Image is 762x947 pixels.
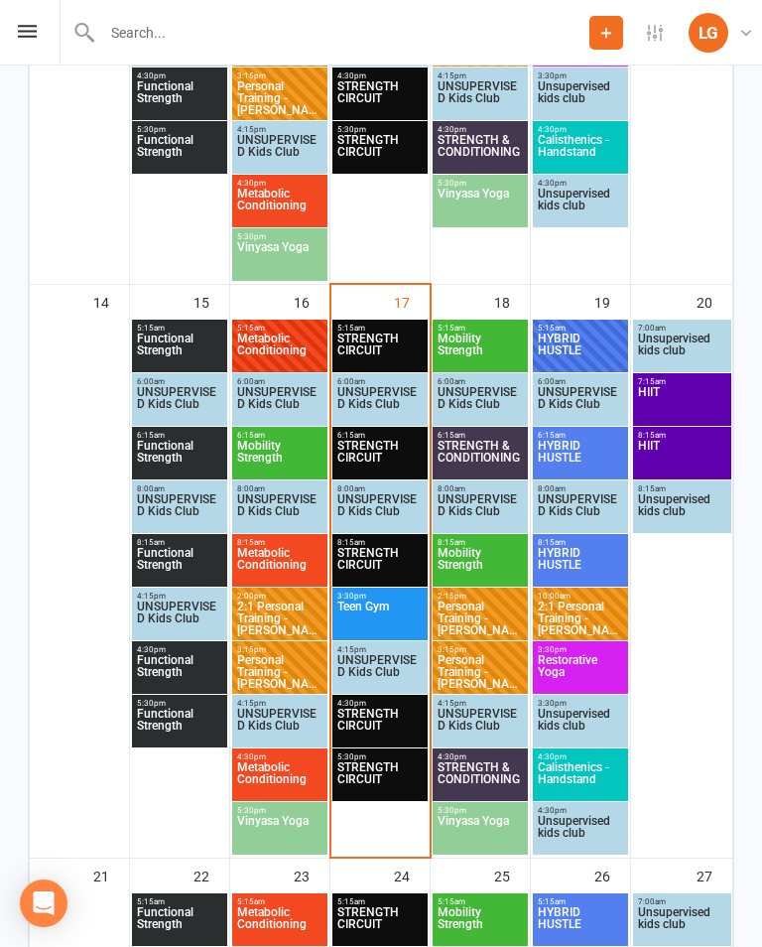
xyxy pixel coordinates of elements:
[136,134,223,170] span: Functional Strength
[537,806,624,815] span: 4:30pm
[136,538,223,547] span: 8:15am
[537,179,624,188] span: 4:30pm
[537,906,624,942] span: HYBRID HUSTLE
[537,377,624,386] span: 6:00am
[236,377,323,386] span: 6:00am
[336,592,424,601] span: 3:30pm
[437,592,524,601] span: 2:15pm
[537,71,624,80] span: 3:30pm
[193,859,229,891] div: 22
[96,19,589,47] input: Search...
[437,440,524,475] span: STRENGTH & CONDITIONING
[637,377,727,386] span: 7:15am
[136,592,223,601] span: 4:15pm
[437,897,524,906] span: 5:15am
[537,645,624,654] span: 3:30pm
[336,708,424,744] span: STRENGTH CIRCUIT
[437,645,524,654] span: 3:15pm
[437,386,524,422] span: UNSUPERVISED Kids Club
[437,538,524,547] span: 8:15am
[336,906,424,942] span: STRENGTH CIRCUIT
[136,324,223,333] span: 5:15am
[537,80,624,116] span: Unsupervised kids club
[136,333,223,368] span: Functional Strength
[236,654,323,690] span: Personal Training - [PERSON_NAME]
[637,386,727,422] span: HIIT
[236,708,323,744] span: UNSUPERVISED Kids Club
[136,645,223,654] span: 4:30pm
[437,761,524,797] span: STRENGTH & CONDITIONING
[236,188,323,223] span: Metabolic Conditioning
[437,333,524,368] span: Mobility Strength
[193,285,229,318] div: 15
[494,285,530,318] div: 18
[637,431,727,440] span: 8:15am
[537,493,624,529] span: UNSUPERVISED Kids Club
[437,188,524,223] span: Vinyasa Yoga
[336,699,424,708] span: 4:30pm
[136,708,223,744] span: Functional Strength
[236,699,323,708] span: 4:15pm
[689,13,728,53] div: LG
[236,134,323,170] span: UNSUPERVISED Kids Club
[437,377,524,386] span: 6:00am
[637,906,727,942] span: Unsupervised kids club
[136,654,223,690] span: Functional Strength
[637,493,727,529] span: Unsupervised kids club
[637,333,727,368] span: Unsupervised kids club
[336,897,424,906] span: 5:15am
[236,125,323,134] span: 4:15pm
[236,493,323,529] span: UNSUPERVISED Kids Club
[236,538,323,547] span: 8:15am
[437,708,524,744] span: UNSUPERVISED Kids Club
[336,493,424,529] span: UNSUPERVISED Kids Club
[136,377,223,386] span: 6:00am
[537,708,624,744] span: Unsupervised kids club
[537,761,624,797] span: Calisthenics - Handstand
[394,285,430,318] div: 17
[336,654,424,690] span: UNSUPERVISED Kids Club
[294,285,329,318] div: 16
[537,815,624,851] span: Unsupervised kids club
[637,897,727,906] span: 7:00am
[437,601,524,636] span: Personal Training - [PERSON_NAME]
[93,285,129,318] div: 14
[537,601,624,636] span: 2:1 Personal Training - [PERSON_NAME] [PERSON_NAME]...
[437,752,524,761] span: 4:30pm
[537,699,624,708] span: 3:30pm
[437,906,524,942] span: Mobility Strength
[294,859,329,891] div: 23
[437,484,524,493] span: 8:00am
[637,484,727,493] span: 8:15am
[136,493,223,529] span: UNSUPERVISED Kids Club
[537,654,624,690] span: Restorative Yoga
[437,815,524,851] span: Vinyasa Yoga
[236,547,323,583] span: Metabolic Conditioning
[93,859,129,891] div: 21
[236,333,323,368] span: Metabolic Conditioning
[20,879,67,927] div: Open Intercom Messenger
[236,806,323,815] span: 5:30pm
[697,859,732,891] div: 27
[537,547,624,583] span: HYBRID HUSTLE
[236,484,323,493] span: 8:00am
[437,547,524,583] span: Mobility Strength
[136,547,223,583] span: Functional Strength
[437,493,524,529] span: UNSUPERVISED Kids Club
[494,859,530,891] div: 25
[437,806,524,815] span: 5:30pm
[136,80,223,116] span: Functional Strength
[437,179,524,188] span: 5:30pm
[537,592,624,601] span: 10:00am
[537,188,624,223] span: Unsupervised kids club
[336,431,424,440] span: 6:15am
[437,324,524,333] span: 5:15am
[136,431,223,440] span: 6:15am
[537,538,624,547] span: 8:15am
[236,386,323,422] span: UNSUPERVISED Kids Club
[136,440,223,475] span: Functional Strength
[336,333,424,368] span: STRENGTH CIRCUIT
[236,906,323,942] span: Metabolic Conditioning
[537,134,624,170] span: Calisthenics - Handstand
[236,645,323,654] span: 3:15pm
